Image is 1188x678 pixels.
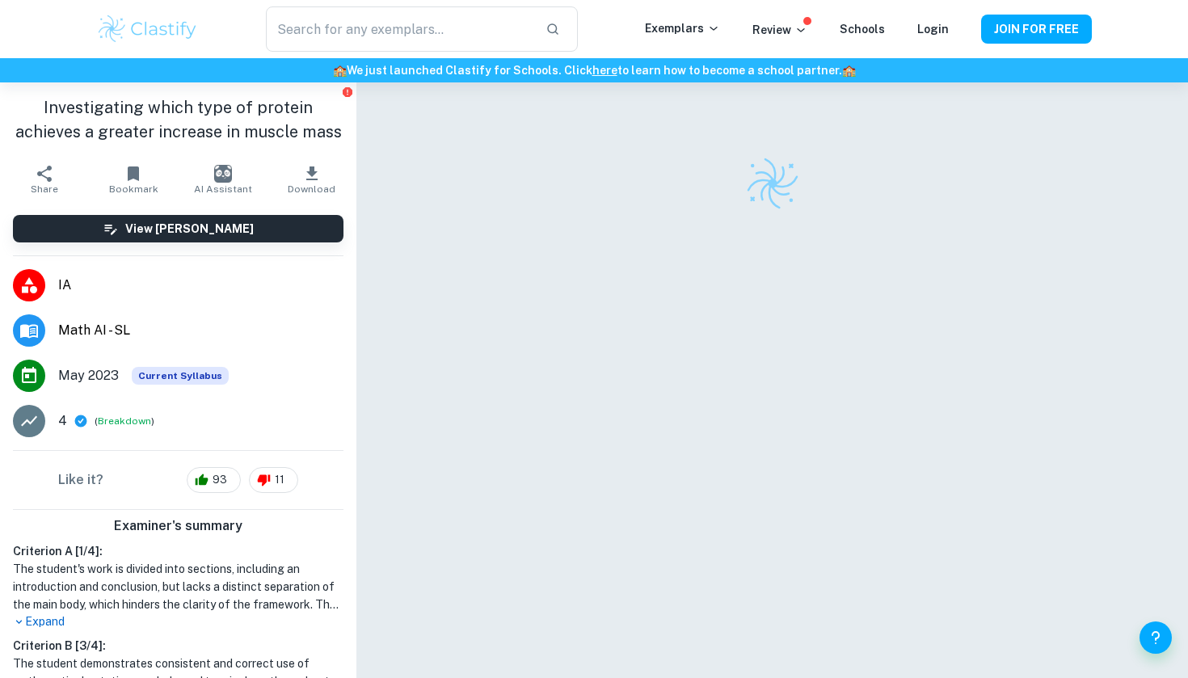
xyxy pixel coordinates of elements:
[249,467,298,493] div: 11
[58,366,119,385] span: May 2023
[125,220,254,238] h6: View [PERSON_NAME]
[13,637,343,655] h6: Criterion B [ 3 / 4 ]:
[1140,621,1172,654] button: Help and Feedback
[204,472,236,488] span: 93
[13,95,343,144] h1: Investigating which type of protein achieves a greater increase in muscle mass
[58,276,343,295] span: IA
[95,414,154,429] span: ( )
[917,23,949,36] a: Login
[266,472,293,488] span: 11
[3,61,1185,79] h6: We just launched Clastify for Schools. Click to learn how to become a school partner.
[288,183,335,195] span: Download
[842,64,856,77] span: 🏫
[58,470,103,490] h6: Like it?
[98,414,151,428] button: Breakdown
[179,157,268,202] button: AI Assistant
[194,183,252,195] span: AI Assistant
[187,467,241,493] div: 93
[13,613,343,630] p: Expand
[268,157,356,202] button: Download
[13,215,343,242] button: View [PERSON_NAME]
[333,64,347,77] span: 🏫
[266,6,533,52] input: Search for any exemplars...
[58,321,343,340] span: Math AI - SL
[109,183,158,195] span: Bookmark
[840,23,885,36] a: Schools
[6,516,350,536] h6: Examiner's summary
[31,183,58,195] span: Share
[13,542,343,560] h6: Criterion A [ 1 / 4 ]:
[132,367,229,385] div: This exemplar is based on the current syllabus. Feel free to refer to it for inspiration/ideas wh...
[13,560,343,613] h1: The student's work is divided into sections, including an introduction and conclusion, but lacks ...
[58,411,67,431] p: 4
[341,86,353,98] button: Report issue
[981,15,1092,44] button: JOIN FOR FREE
[96,13,199,45] img: Clastify logo
[645,19,720,37] p: Exemplars
[744,155,801,212] img: Clastify logo
[89,157,178,202] button: Bookmark
[752,21,807,39] p: Review
[132,367,229,385] span: Current Syllabus
[592,64,617,77] a: here
[214,165,232,183] img: AI Assistant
